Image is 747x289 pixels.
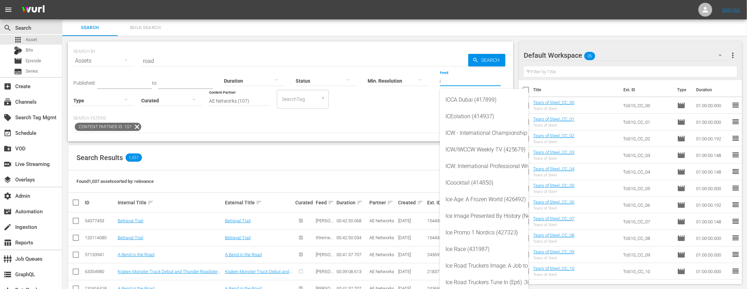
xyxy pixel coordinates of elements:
td: 01:00:00.148 [694,147,732,164]
th: Duration [692,80,734,100]
span: Bulk Search [122,24,169,32]
span: Search Results [76,153,123,162]
span: 218371 [427,269,442,274]
span: reorder [732,250,740,259]
div: [DATE] [398,269,425,274]
span: Episode [14,57,22,65]
a: Tears of Steel_CC_06 [533,199,575,205]
span: Overlays [3,176,12,184]
div: Tears of Steel [533,239,575,244]
div: External Title [225,198,293,207]
div: Tears of Steel [533,256,575,260]
span: Content Partner ID: 107 [75,123,133,131]
span: more_vert [729,51,737,59]
span: Episode [677,234,686,242]
div: Assets [73,51,134,71]
span: to [152,80,156,86]
td: 01:00:00.192 [694,130,732,147]
div: Tears of Steel [533,156,575,161]
span: reorder [732,234,740,242]
div: Bits [14,46,22,55]
span: reorder [732,167,740,176]
div: ICEolation (414937) [445,108,523,125]
div: 57133941 [85,252,116,257]
div: Curated [295,200,314,205]
span: Automation [3,207,12,216]
span: 26 [584,49,595,63]
span: Episode [677,118,686,126]
td: 01:00:00.000 [694,180,732,197]
th: Title [533,80,620,100]
span: sort [256,199,262,206]
div: 54377453 [85,218,116,223]
span: reorder [732,134,740,142]
div: Ice Image Presented By History (New Logo) (418491) [445,208,523,224]
span: Schedule [3,129,12,137]
span: 1,037 [126,153,142,162]
div: Default Workspace [524,46,729,65]
span: Create [3,82,12,91]
td: 01:00:00.000 [694,246,732,263]
span: Admin [3,192,12,200]
a: Kraken Monster Truck Debut and Thunder Roadster Road Race [118,269,220,279]
div: Tears of Steel [533,189,575,194]
div: Tears of Steel [533,173,575,177]
td: ToS10_CC_03 [621,147,675,164]
span: Live Streaming [3,160,12,168]
span: Job Queues [3,255,12,263]
span: VOD [3,144,12,153]
span: Asset [26,36,37,43]
td: ToS10_CC_05 [621,180,675,197]
span: Episode [677,217,686,226]
a: Sign Out [722,7,740,12]
div: Partner [369,198,396,207]
span: reorder [732,151,740,159]
a: Tears of Steel_CC_00 [533,100,575,105]
span: Series [26,68,38,75]
td: 01:00:00.148 [694,213,732,230]
div: ICW/IWCCW Weekly TV (425679) [445,141,523,158]
span: reorder [732,267,740,275]
span: Search [3,24,12,32]
td: ToS10_CC_07 [621,213,675,230]
td: 01:00:00.000 [694,230,732,246]
a: Kraken Monster Truck Debut and Thunder Roadster Road Race [225,269,292,279]
span: Channels [3,98,12,106]
div: ICoocktail (414850) [445,175,523,191]
th: Ext. ID [620,80,673,100]
div: [DATE] [398,252,425,257]
span: Ingestion [3,223,12,231]
a: Tears of Steel_CC_03 [533,150,575,155]
span: Asset [14,36,22,44]
div: ICW: International Professional Wrestling (425668) [445,158,523,175]
div: 00:42:50.034 [336,235,367,240]
span: sort [147,199,154,206]
div: Created [398,198,425,207]
td: 01:00:00.000 [694,97,732,114]
a: Tears of Steel_CC_07 [533,216,575,221]
span: reorder [732,201,740,209]
span: Episode [677,151,686,159]
td: ToS10_CC_00 [621,97,675,114]
span: [PERSON_NAME] Torque THC [316,218,334,239]
span: reorder [732,118,740,126]
a: Tears of Steel_CC_08 [533,233,575,238]
a: Tears of Steel_CC_01 [533,116,575,122]
span: Search Tag Mgmt [3,113,12,122]
div: Ext. ID [427,200,446,205]
div: Internal Title [118,198,223,207]
span: [PERSON_NAME] UXP THC [316,252,334,268]
td: ToS10_CC_09 [621,246,675,263]
td: ToS10_CC_02 [621,130,675,147]
td: ToS10_CC_10 [621,263,675,280]
a: Betrayal Trail [118,218,143,223]
td: 01:00:00.000 [694,263,732,280]
span: Search [479,54,505,66]
td: ToS10_CC_06 [621,197,675,213]
div: Ice Race (431987) [445,241,523,258]
a: A Bend in the Road [118,252,154,257]
span: Episode [26,57,41,64]
span: Xtreme Outdoor [316,235,333,245]
span: reorder [732,217,740,225]
span: sort [417,199,423,206]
